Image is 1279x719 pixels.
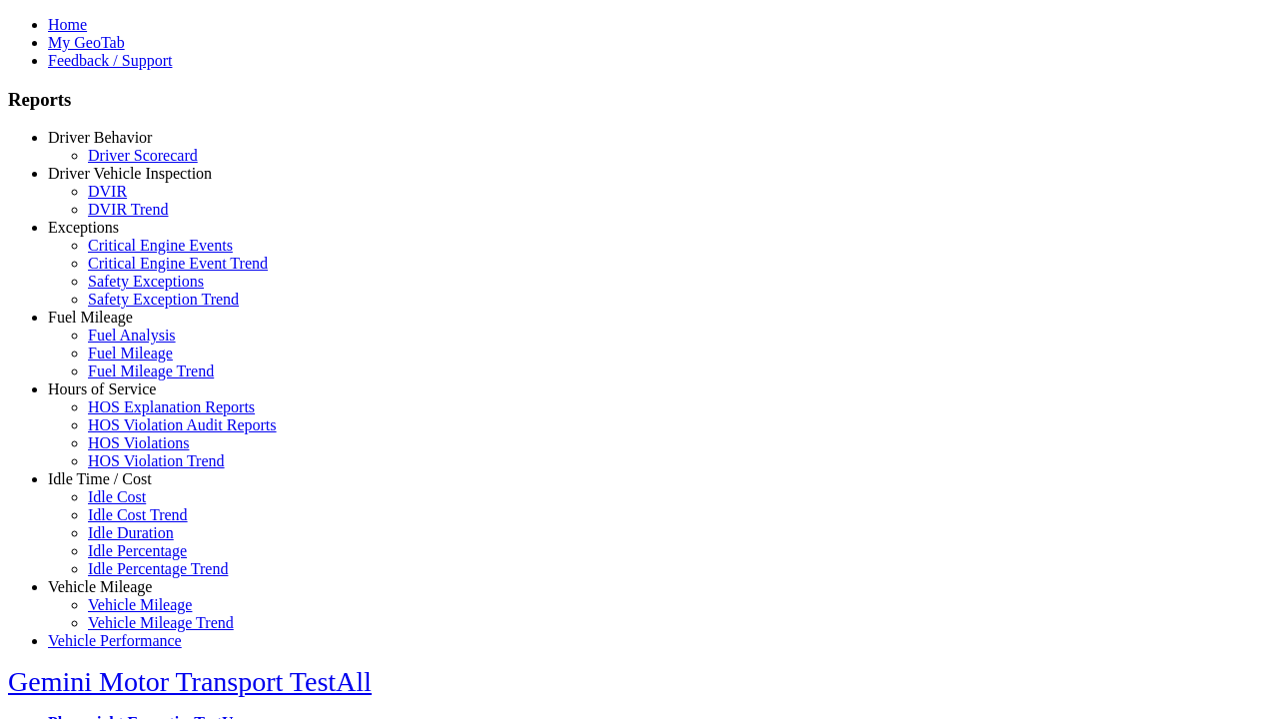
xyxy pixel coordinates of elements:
[48,52,172,69] a: Feedback / Support
[88,273,204,290] a: Safety Exceptions
[88,506,188,523] a: Idle Cost Trend
[88,327,176,344] a: Fuel Analysis
[88,237,233,254] a: Critical Engine Events
[88,255,268,272] a: Critical Engine Event Trend
[48,309,133,326] a: Fuel Mileage
[48,16,87,33] a: Home
[48,219,119,236] a: Exceptions
[88,614,234,631] a: Vehicle Mileage Trend
[48,632,182,649] a: Vehicle Performance
[88,560,228,577] a: Idle Percentage Trend
[88,416,277,433] a: HOS Violation Audit Reports
[48,129,152,146] a: Driver Behavior
[88,542,187,559] a: Idle Percentage
[88,524,174,541] a: Idle Duration
[88,398,255,415] a: HOS Explanation Reports
[48,470,152,487] a: Idle Time / Cost
[88,488,146,505] a: Idle Cost
[8,89,1271,111] h3: Reports
[88,183,127,200] a: DVIR
[88,434,189,451] a: HOS Violations
[48,34,125,51] a: My GeoTab
[8,666,372,697] a: Gemini Motor Transport TestAll
[88,362,214,379] a: Fuel Mileage Trend
[48,165,212,182] a: Driver Vehicle Inspection
[88,201,168,218] a: DVIR Trend
[88,147,198,164] a: Driver Scorecard
[88,452,225,469] a: HOS Violation Trend
[48,380,156,397] a: Hours of Service
[48,578,152,595] a: Vehicle Mileage
[88,596,192,613] a: Vehicle Mileage
[88,345,173,361] a: Fuel Mileage
[88,291,239,308] a: Safety Exception Trend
